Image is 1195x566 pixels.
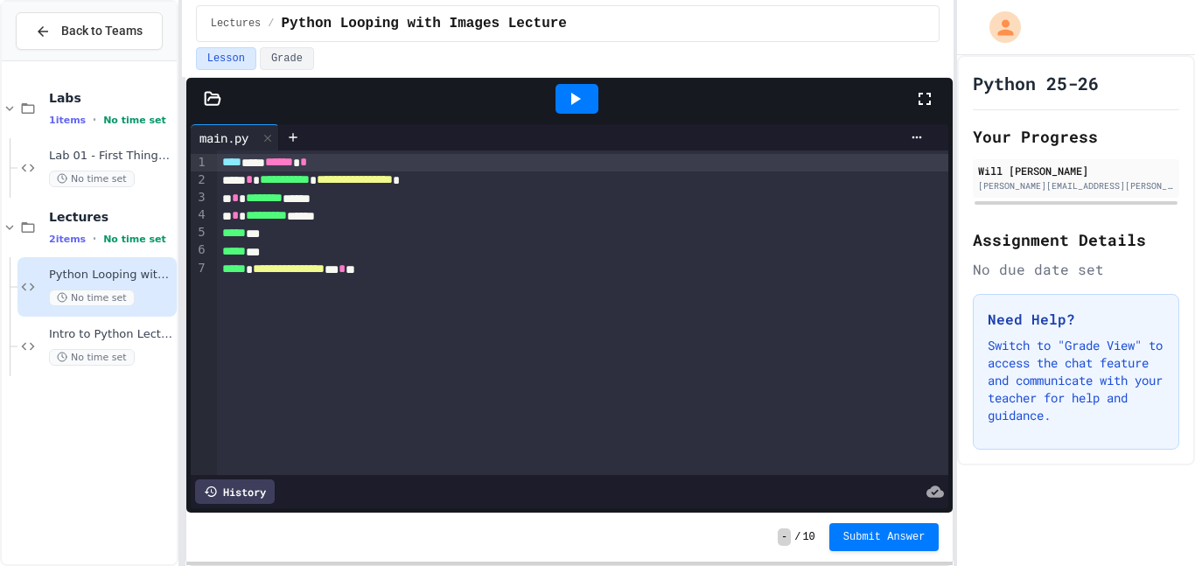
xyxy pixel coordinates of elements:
[191,154,208,171] div: 1
[973,124,1179,149] h2: Your Progress
[49,171,135,187] span: No time set
[778,528,791,546] span: -
[103,115,166,126] span: No time set
[282,13,567,34] span: Python Looping with Images Lecture
[195,479,275,504] div: History
[973,227,1179,252] h2: Assignment Details
[49,209,173,225] span: Lectures
[49,290,135,306] span: No time set
[103,234,166,245] span: No time set
[973,71,1099,95] h1: Python 25-26
[49,115,86,126] span: 1 items
[61,22,143,40] span: Back to Teams
[196,47,256,70] button: Lesson
[49,90,173,106] span: Labs
[988,337,1164,424] p: Switch to "Grade View" to access the chat feature and communicate with your teacher for help and ...
[829,523,940,551] button: Submit Answer
[191,129,257,147] div: main.py
[191,189,208,206] div: 3
[49,349,135,366] span: No time set
[191,241,208,259] div: 6
[191,206,208,224] div: 4
[973,259,1179,280] div: No due date set
[794,530,800,544] span: /
[802,530,814,544] span: 10
[843,530,926,544] span: Submit Answer
[191,171,208,189] div: 2
[971,7,1025,47] div: My Account
[93,113,96,127] span: •
[49,234,86,245] span: 2 items
[16,12,163,50] button: Back to Teams
[191,260,208,277] div: 7
[49,268,173,283] span: Python Looping with Images Lecture
[260,47,314,70] button: Grade
[191,124,279,150] div: main.py
[978,179,1174,192] div: [PERSON_NAME][EMAIL_ADDRESS][PERSON_NAME][DOMAIN_NAME]
[268,17,274,31] span: /
[191,224,208,241] div: 5
[93,232,96,246] span: •
[988,309,1164,330] h3: Need Help?
[49,149,173,164] span: Lab 01 - First Things First
[211,17,262,31] span: Lectures
[978,163,1174,178] div: Will [PERSON_NAME]
[49,327,173,342] span: Intro to Python Lecture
